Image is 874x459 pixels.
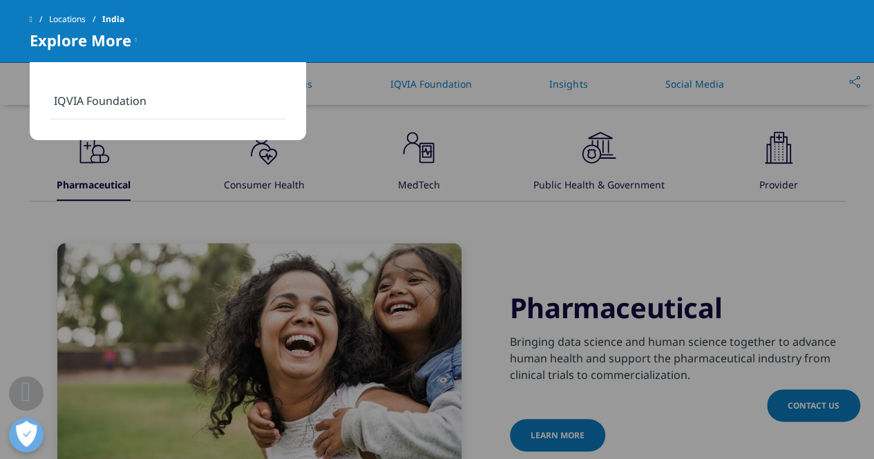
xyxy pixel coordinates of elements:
[531,127,665,201] button: Public Health & Government
[759,171,798,201] div: Provider
[9,418,44,452] button: Open Preferences
[224,171,305,201] div: Consumer Health
[55,127,131,201] button: Pharmaceutical
[102,7,124,32] span: India
[222,127,305,201] button: Consumer Health
[756,127,799,201] button: Provider
[50,83,285,119] a: IQVIA Foundation
[49,7,102,32] a: Locations
[390,77,471,90] a: IQVIA Foundation
[510,334,836,382] span: Bringing data science and human science together to advance human health and support the pharmace...
[665,77,724,90] a: Social Media
[398,171,440,201] div: MedTech
[531,429,585,441] span: Learn more
[510,419,605,451] a: Learn more
[396,127,440,201] button: MedTech
[788,400,839,411] span: Contact Us
[549,77,587,90] a: Insights
[30,32,131,48] span: Explore More
[57,171,131,201] div: Pharmaceutical
[510,291,845,325] h3: Pharmaceutical
[533,171,665,201] div: Public Health & Government
[767,389,860,422] a: Contact Us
